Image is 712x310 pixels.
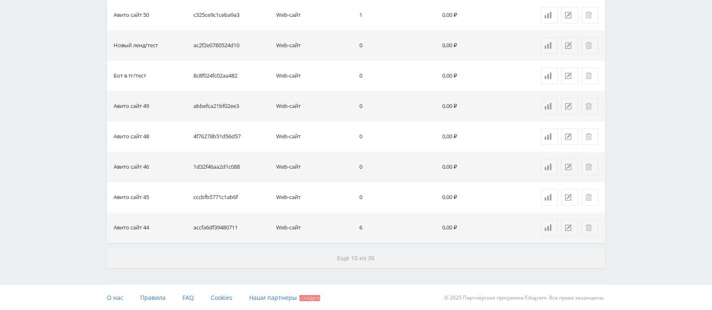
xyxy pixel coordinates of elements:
td: cccbfb5771c1ab6f [190,182,273,213]
button: Удалить [582,7,598,24]
div: Авито сайт 46 [114,162,149,172]
span: Ещё 10 из 36 [337,254,375,262]
td: 0 [356,182,439,213]
div: Авито сайт 49 [114,102,149,111]
td: 0,00 ₽ [439,182,522,213]
td: 0 [356,121,439,152]
button: Редактировать [561,67,578,84]
td: accfa6df39480711 [190,213,273,243]
div: Авито сайт 50 [114,11,149,20]
td: 4f76278b51d56d57 [190,121,273,152]
span: Скидки [299,295,320,301]
a: Статистика [541,67,558,84]
span: Cookies [211,294,232,302]
a: Статистика [541,128,558,145]
td: 8c8f024fc02aa482 [190,61,273,91]
a: Статистика [541,7,558,24]
button: Ещё 10 из 36 [107,248,605,268]
td: Web-сайт [273,61,356,91]
td: 0,00 ₽ [439,30,522,61]
div: Авито сайт 48 [114,132,149,142]
button: Удалить [582,219,598,236]
td: Web-сайт [273,91,356,121]
span: О нас [107,294,123,302]
td: 0,00 ₽ [439,91,522,121]
td: 0 [356,152,439,182]
a: Статистика [541,189,558,206]
td: 0 [356,61,439,91]
button: Редактировать [561,7,578,24]
div: Бот в тг/тест [114,71,146,81]
button: Удалить [582,128,598,145]
button: Удалить [582,67,598,84]
td: 6 [356,213,439,243]
td: ac2f2e0780524d10 [190,30,273,61]
td: Web-сайт [273,152,356,182]
a: Статистика [541,98,558,115]
span: Правила [140,294,166,302]
button: Редактировать [561,189,578,206]
td: 0,00 ₽ [439,61,522,91]
button: Редактировать [561,37,578,54]
td: 1d32f46aa2d1c088 [190,152,273,182]
td: 0,00 ₽ [439,213,522,243]
td: Web-сайт [273,30,356,61]
div: Новый ленд/тест [114,41,158,51]
td: Web-сайт [273,121,356,152]
a: Статистика [541,159,558,175]
td: 0 [356,91,439,121]
td: 0,00 ₽ [439,152,522,182]
a: Статистика [541,219,558,236]
td: Web-сайт [273,213,356,243]
span: Наши партнеры [249,294,297,302]
span: FAQ [182,294,194,302]
a: Статистика [541,37,558,54]
button: Редактировать [561,159,578,175]
div: Авито сайт 44 [114,223,149,233]
button: Удалить [582,37,598,54]
div: Авито сайт 45 [114,193,149,202]
button: Удалить [582,189,598,206]
button: Редактировать [561,128,578,145]
button: Редактировать [561,98,578,115]
td: 0 [356,30,439,61]
button: Редактировать [561,219,578,236]
td: abbefca21bf02ee3 [190,91,273,121]
td: Web-сайт [273,182,356,213]
button: Удалить [582,98,598,115]
td: 0,00 ₽ [439,121,522,152]
button: Удалить [582,159,598,175]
